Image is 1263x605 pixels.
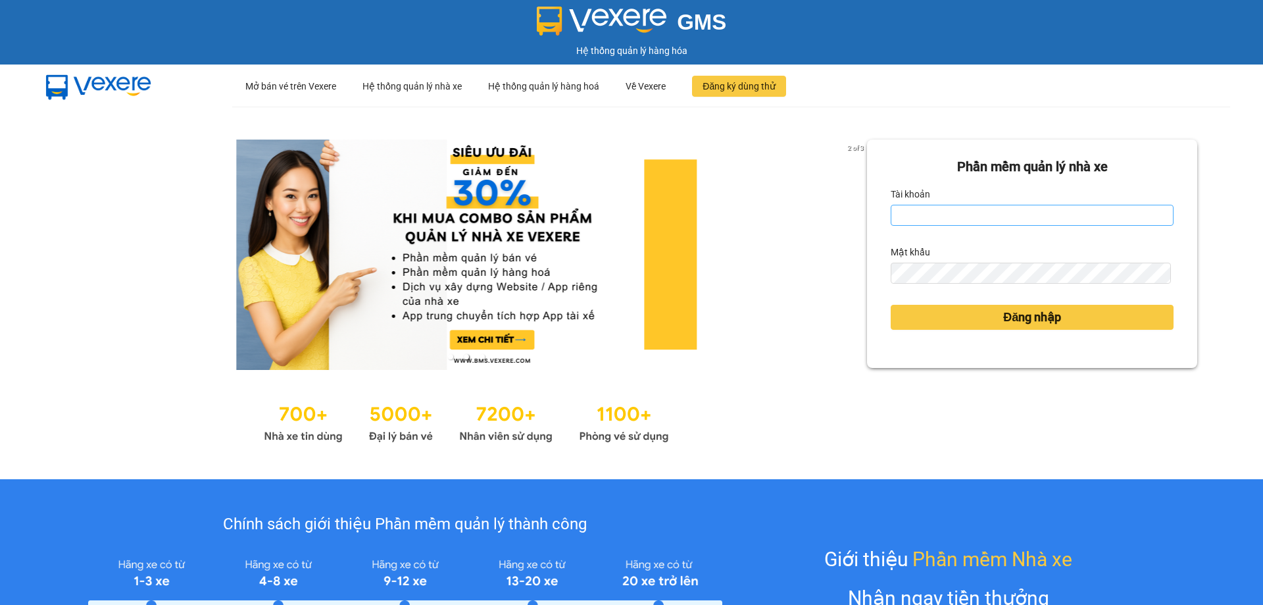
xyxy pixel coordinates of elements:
[3,43,1260,58] div: Hệ thống quản lý hàng hóa
[464,354,469,359] li: slide item 2
[448,354,453,359] li: slide item 1
[245,65,336,107] div: Mở bán vé trên Vexere
[537,20,727,30] a: GMS
[912,544,1072,575] span: Phần mềm Nhà xe
[692,76,786,97] button: Đăng ký dùng thử
[264,396,669,446] img: Statistics.png
[480,354,485,359] li: slide item 3
[33,65,164,108] img: mbUUG5Q.png
[844,140,867,157] p: 2 of 3
[362,65,462,107] div: Hệ thống quản lý nhà xe
[824,544,1072,575] div: Giới thiệu
[891,157,1174,177] div: Phần mềm quản lý nhà xe
[677,10,726,34] span: GMS
[488,65,599,107] div: Hệ thống quản lý hàng hoá
[537,7,667,36] img: logo 2
[891,263,1170,284] input: Mật khẩu
[891,184,930,205] label: Tài khoản
[626,65,666,107] div: Về Vexere
[891,242,930,263] label: Mật khẩu
[891,305,1174,330] button: Đăng nhập
[891,205,1174,226] input: Tài khoản
[849,140,867,370] button: next slide / item
[1003,308,1061,327] span: Đăng nhập
[88,512,722,537] div: Chính sách giới thiệu Phần mềm quản lý thành công
[703,79,776,93] span: Đăng ký dùng thử
[66,140,84,370] button: previous slide / item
